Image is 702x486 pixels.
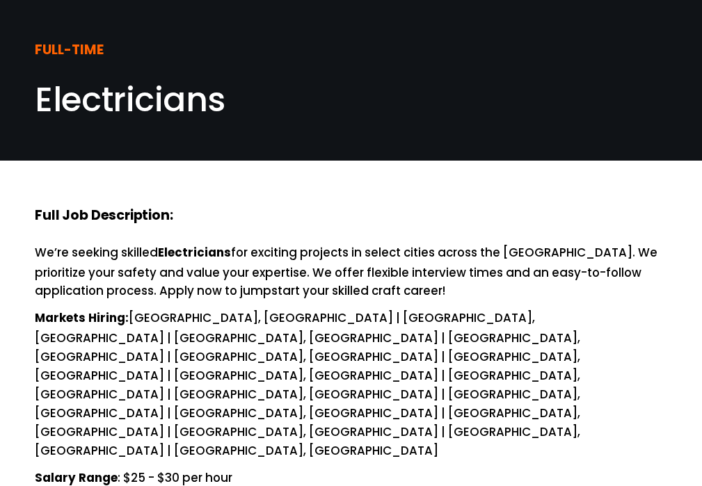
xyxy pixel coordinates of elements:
[35,309,667,460] p: [GEOGRAPHIC_DATA], [GEOGRAPHIC_DATA] | [GEOGRAPHIC_DATA], [GEOGRAPHIC_DATA] | [GEOGRAPHIC_DATA], ...
[35,205,173,228] strong: Full Job Description:
[35,309,129,329] strong: Markets Hiring:
[35,40,104,63] strong: FULL-TIME
[158,243,231,264] strong: Electricians
[35,76,225,123] span: Electricians
[35,243,667,301] p: We’re seeking skilled for exciting projects in select cities across the [GEOGRAPHIC_DATA]. We pri...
